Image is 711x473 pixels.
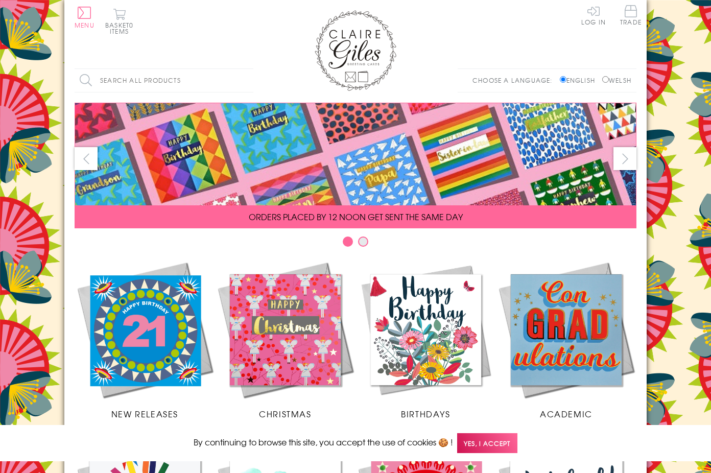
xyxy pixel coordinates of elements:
a: Academic [496,259,636,420]
button: Basket0 items [105,8,133,34]
a: Christmas [215,259,355,420]
button: next [613,147,636,170]
input: English [560,76,566,83]
span: New Releases [111,408,178,420]
span: Academic [540,408,592,420]
span: ORDERS PLACED BY 12 NOON GET SENT THE SAME DAY [249,210,463,223]
div: Carousel Pagination [75,236,636,252]
a: Log In [581,5,606,25]
input: Welsh [602,76,609,83]
input: Search [243,69,253,92]
a: Birthdays [355,259,496,420]
p: Choose a language: [472,76,558,85]
button: prev [75,147,98,170]
span: Birthdays [401,408,450,420]
label: English [560,76,600,85]
a: Trade [620,5,642,27]
span: Trade [620,5,642,25]
button: Carousel Page 2 [358,236,368,247]
label: Welsh [602,76,631,85]
input: Search all products [75,69,253,92]
span: Menu [75,20,94,30]
img: Claire Giles Greetings Cards [315,10,396,91]
span: Christmas [259,408,311,420]
span: Yes, I accept [457,433,517,453]
span: 0 items [110,20,133,36]
button: Carousel Page 1 (Current Slide) [343,236,353,247]
button: Menu [75,7,94,28]
a: New Releases [75,259,215,420]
